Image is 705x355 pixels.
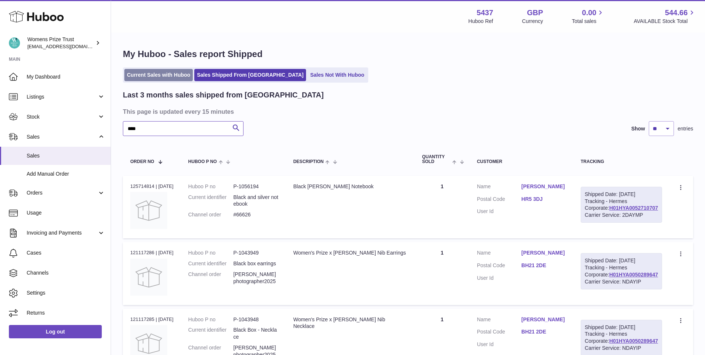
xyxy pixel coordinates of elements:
div: Women's Prize x [PERSON_NAME] Nib Earrings [293,249,407,256]
span: Returns [27,309,105,316]
img: no-photo.jpg [130,259,167,296]
span: Channels [27,269,105,276]
h3: This page is updated every 15 minutes [123,107,691,116]
a: [PERSON_NAME] [521,183,566,190]
a: [PERSON_NAME] [521,249,566,256]
span: Add Manual Order [27,170,105,177]
div: Carrier Service: NDAYIP [585,278,658,285]
span: Orders [27,189,97,196]
span: My Dashboard [27,73,105,80]
dt: Postal Code [477,262,521,271]
span: Listings [27,93,97,100]
div: 121117286 | [DATE] [130,249,174,256]
span: Cases [27,249,105,256]
div: Customer [477,159,566,164]
a: BH21 2DE [521,328,566,335]
dt: User Id [477,275,521,282]
a: H01HYA0052710707 [609,205,658,211]
td: 1 [414,176,469,238]
img: info@womensprizeforfiction.co.uk [9,37,20,49]
dt: Channel order [188,271,234,285]
div: 121117285 | [DATE] [130,316,174,323]
a: Current Sales with Huboo [124,69,193,81]
dt: Name [477,316,521,325]
div: Shipped Date: [DATE] [585,324,658,331]
a: Log out [9,325,102,338]
span: Stock [27,113,97,120]
a: Sales Shipped From [GEOGRAPHIC_DATA] [194,69,306,81]
span: [EMAIL_ADDRESS][DOMAIN_NAME] [27,43,109,49]
dt: Current identifier [188,194,234,208]
strong: GBP [527,8,543,18]
div: Shipped Date: [DATE] [585,257,658,264]
span: Invoicing and Payments [27,229,97,236]
span: 0.00 [582,8,597,18]
div: Tracking - Hermes Corporate: [581,187,662,223]
h1: My Huboo - Sales report Shipped [123,48,693,60]
div: Shipped Date: [DATE] [585,191,658,198]
span: Usage [27,209,105,216]
span: Description [293,159,323,164]
dt: Name [477,183,521,192]
dt: Current identifier [188,326,234,341]
dt: Huboo P no [188,316,234,323]
span: entries [678,125,693,132]
div: Carrier Service: 2DAYMP [585,212,658,219]
dd: #66626 [234,211,279,218]
span: AVAILABLE Stock Total [634,18,696,25]
a: H01HYA0050289647 [609,272,658,278]
dt: Postal Code [477,196,521,205]
div: 125714814 | [DATE] [130,183,174,190]
dt: Postal Code [477,328,521,337]
dt: Huboo P no [188,183,234,190]
a: 544.66 AVAILABLE Stock Total [634,8,696,25]
dd: Black and silver notebook [234,194,279,208]
div: Women's Prize x [PERSON_NAME] Nib Necklace [293,316,407,330]
span: Sales [27,152,105,159]
td: 1 [414,242,469,305]
div: Huboo Ref [469,18,493,25]
dd: [PERSON_NAME] photographer2025 [234,271,279,285]
div: Black [PERSON_NAME] Notebook [293,183,407,190]
a: 0.00 Total sales [572,8,605,25]
dt: Huboo P no [188,249,234,256]
h2: Last 3 months sales shipped from [GEOGRAPHIC_DATA] [123,90,324,100]
span: Huboo P no [188,159,217,164]
strong: 5437 [477,8,493,18]
dt: User Id [477,208,521,215]
dt: Channel order [188,211,234,218]
span: Total sales [572,18,605,25]
a: [PERSON_NAME] [521,316,566,323]
dt: Name [477,249,521,258]
img: no-photo.jpg [130,192,167,229]
div: Womens Prize Trust [27,36,94,50]
a: BH21 2DE [521,262,566,269]
span: Quantity Sold [422,155,450,164]
span: Settings [27,289,105,296]
dd: P-1056194 [234,183,279,190]
a: HR5 3DJ [521,196,566,203]
dt: Current identifier [188,260,234,267]
div: Currency [522,18,543,25]
dd: Black box earrings [234,260,279,267]
span: 544.66 [665,8,688,18]
span: Order No [130,159,154,164]
div: Carrier Service: NDAYIP [585,345,658,352]
label: Show [631,125,645,132]
dd: Black Box - Necklace [234,326,279,341]
dd: P-1043949 [234,249,279,256]
div: Tracking - Hermes Corporate: [581,253,662,289]
span: Sales [27,133,97,140]
div: Tracking [581,159,662,164]
dd: P-1043948 [234,316,279,323]
a: Sales Not With Huboo [308,69,367,81]
a: H01HYA0050289647 [609,338,658,344]
dt: User Id [477,341,521,348]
